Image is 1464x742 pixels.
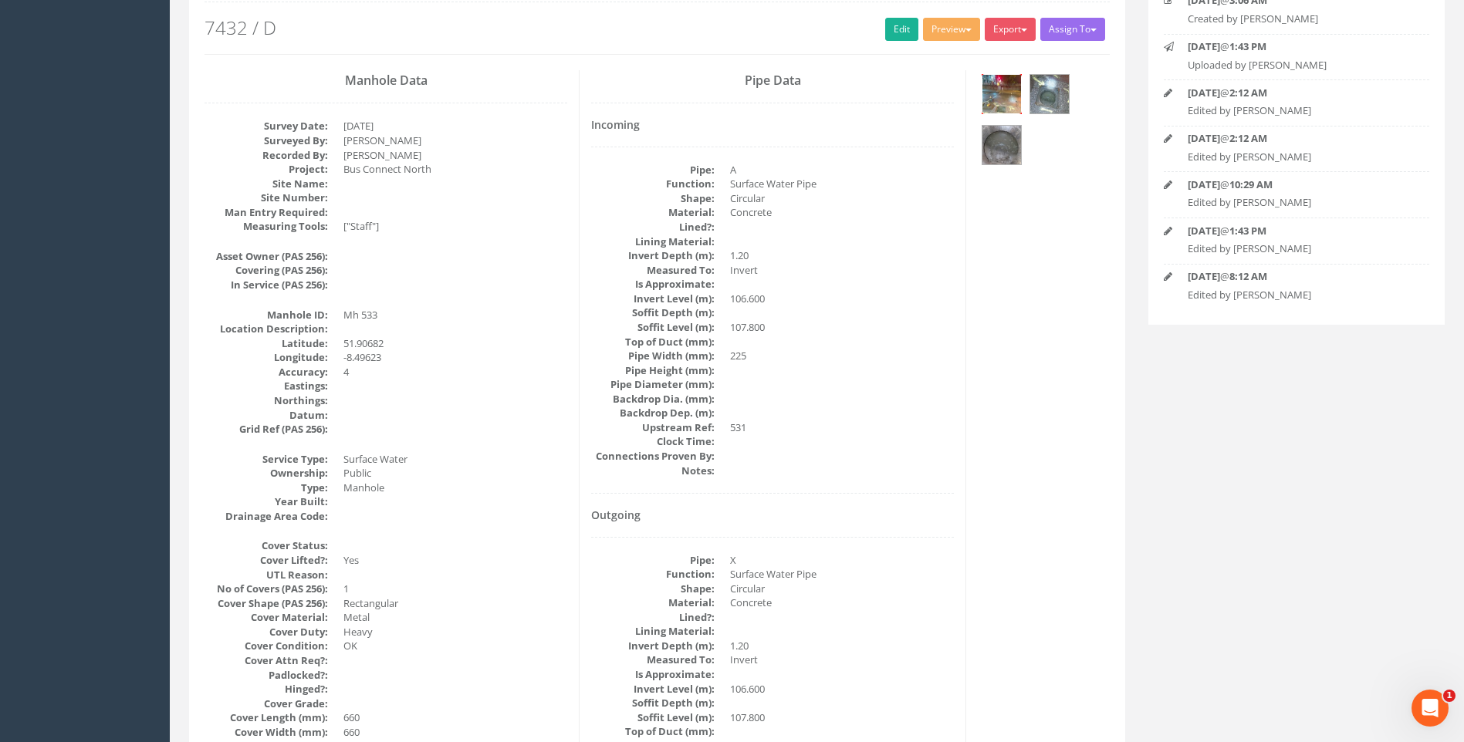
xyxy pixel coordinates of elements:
dd: Public [343,466,567,481]
iframe: Intercom live chat [1412,690,1449,727]
dt: Lining Material: [591,234,715,249]
dd: 660 [343,725,567,740]
dt: Grid Ref (PAS 256): [205,422,328,437]
dt: Latitude: [205,336,328,351]
dt: In Service (PAS 256): [205,278,328,292]
dt: Backdrop Dep. (m): [591,406,715,420]
dt: Soffit Level (m): [591,710,715,725]
strong: [DATE] [1188,131,1220,145]
dd: X [730,553,954,568]
dt: Lined?: [591,610,715,625]
button: Assign To [1040,18,1105,41]
dt: Padlocked?: [205,668,328,683]
dt: Location Description: [205,322,328,336]
dt: Invert Level (m): [591,682,715,696]
dd: ["Staff"] [343,219,567,234]
a: Edit [885,18,918,41]
p: @ [1188,177,1405,192]
dt: Service Type: [205,452,328,467]
dt: Cover Lifted?: [205,553,328,568]
h4: Incoming [591,119,954,130]
dd: 4 [343,365,567,379]
strong: [DATE] [1188,224,1220,238]
dd: 1 [343,582,567,596]
dt: Cover Condition: [205,639,328,653]
dt: Recorded By: [205,148,328,163]
dt: Accuracy: [205,365,328,379]
strong: 10:29 AM [1229,177,1273,191]
dt: Surveyed By: [205,133,328,148]
h2: 7432 / D [205,18,1110,38]
dd: Metal [343,610,567,625]
dt: Type: [205,481,328,495]
dd: Surface Water Pipe [730,177,954,191]
dt: Asset Owner (PAS 256): [205,249,328,264]
dd: A [730,163,954,177]
img: 0076431b-6990-9fb3-d1e9-9406aa5c6cde_35bbf615-9009-24cd-b2ff-fd6dded82149_thumb.jpg [1030,75,1069,113]
dt: Eastings: [205,379,328,393]
dt: Cover Duty: [205,625,328,639]
p: Edited by [PERSON_NAME] [1188,150,1405,164]
dt: Material: [591,205,715,220]
dd: [PERSON_NAME] [343,148,567,163]
dt: Top of Duct (mm): [591,724,715,739]
strong: [DATE] [1188,86,1220,99]
dd: Bus Connect North [343,162,567,177]
dt: No of Covers (PAS 256): [205,582,328,596]
dt: Pipe Width (mm): [591,349,715,363]
dt: Cover Width (mm): [205,725,328,740]
strong: 8:12 AM [1229,269,1267,283]
h3: Pipe Data [591,74,954,88]
dd: 1.20 [730,248,954,263]
dt: Pipe Height (mm): [591,363,715,378]
h3: Manhole Data [205,74,567,88]
p: Edited by [PERSON_NAME] [1188,195,1405,210]
dd: 106.600 [730,682,954,696]
dt: Drainage Area Code: [205,509,328,524]
dt: Soffit Depth (m): [591,305,715,320]
dt: Longitude: [205,350,328,365]
dt: Man Entry Required: [205,205,328,220]
dt: Shape: [591,582,715,596]
dd: Manhole [343,481,567,495]
dt: Upstream Ref: [591,420,715,435]
p: Edited by [PERSON_NAME] [1188,103,1405,118]
p: @ [1188,86,1405,100]
dt: Site Number: [205,191,328,205]
dt: Datum: [205,408,328,423]
dt: Material: [591,595,715,610]
dt: Is Approximate: [591,277,715,292]
dt: Pipe: [591,553,715,568]
dd: [DATE] [343,119,567,133]
p: @ [1188,131,1405,146]
img: 0076431b-6990-9fb3-d1e9-9406aa5c6cde_434ec7a9-288f-624a-40e9-5d6cf853c316_thumb.jpg [982,126,1021,164]
dd: Invert [730,263,954,278]
dt: Site Name: [205,177,328,191]
dt: Lining Material: [591,624,715,639]
dt: Clock Time: [591,434,715,449]
dt: Cover Length (mm): [205,710,328,725]
dt: Cover Status: [205,538,328,553]
strong: 1:43 PM [1229,224,1266,238]
dd: Mh 533 [343,308,567,322]
dt: Cover Shape (PAS 256): [205,596,328,611]
img: 0076431b-6990-9fb3-d1e9-9406aa5c6cde_380d51de-3988-7725-1e94-28cd2f427713_thumb.jpg [982,75,1021,113]
dd: 660 [343,710,567,725]
dd: Circular [730,191,954,206]
strong: [DATE] [1188,177,1220,191]
dt: Invert Depth (m): [591,248,715,263]
dt: Soffit Level (m): [591,320,715,335]
dd: [PERSON_NAME] [343,133,567,148]
dd: Yes [343,553,567,568]
dt: Invert Level (m): [591,292,715,306]
dt: Shape: [591,191,715,206]
strong: 1:43 PM [1229,39,1266,53]
dd: Rectangular [343,596,567,611]
dt: Cover Material: [205,610,328,625]
dt: Ownership: [205,466,328,481]
span: 1 [1443,690,1456,702]
strong: [DATE] [1188,39,1220,53]
dt: UTL Reason: [205,568,328,582]
dt: Hinged?: [205,682,328,696]
strong: 2:12 AM [1229,86,1267,99]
